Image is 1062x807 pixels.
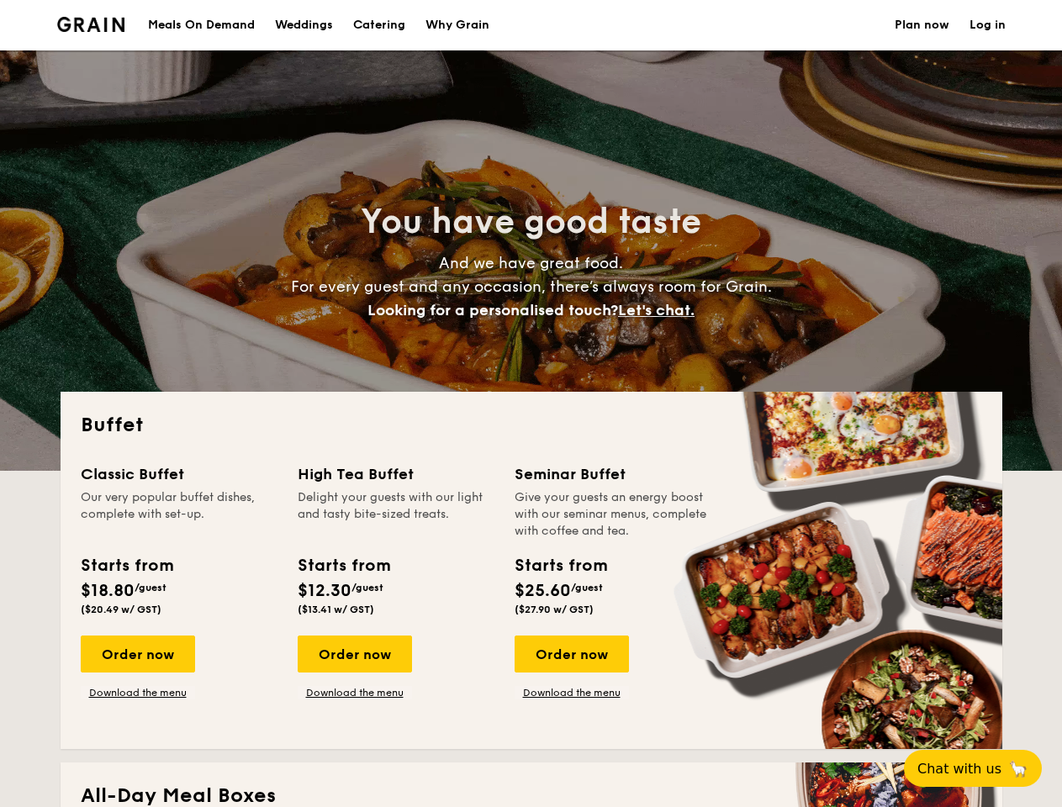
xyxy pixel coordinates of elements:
div: Order now [298,636,412,672]
div: Order now [81,636,195,672]
div: Starts from [81,553,172,578]
span: ($20.49 w/ GST) [81,604,161,615]
div: Order now [515,636,629,672]
span: ($27.90 w/ GST) [515,604,594,615]
span: $18.80 [81,581,135,601]
a: Logotype [57,17,125,32]
span: /guest [571,582,603,593]
span: ($13.41 w/ GST) [298,604,374,615]
span: $12.30 [298,581,351,601]
span: $25.60 [515,581,571,601]
span: 🦙 [1008,759,1028,778]
img: Grain [57,17,125,32]
div: Starts from [298,553,389,578]
div: Starts from [515,553,606,578]
div: Give your guests an energy boost with our seminar menus, complete with coffee and tea. [515,489,711,540]
span: Let's chat. [618,301,695,319]
span: /guest [351,582,383,593]
span: And we have great food. For every guest and any occasion, there’s always room for Grain. [291,254,772,319]
span: Chat with us [917,761,1001,777]
a: Download the menu [298,686,412,699]
div: High Tea Buffet [298,462,494,486]
span: You have good taste [361,202,701,242]
a: Download the menu [515,686,629,699]
div: Seminar Buffet [515,462,711,486]
button: Chat with us🦙 [904,750,1042,787]
a: Download the menu [81,686,195,699]
h2: Buffet [81,412,982,439]
span: Looking for a personalised touch? [367,301,618,319]
div: Classic Buffet [81,462,277,486]
span: /guest [135,582,166,593]
div: Our very popular buffet dishes, complete with set-up. [81,489,277,540]
div: Delight your guests with our light and tasty bite-sized treats. [298,489,494,540]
